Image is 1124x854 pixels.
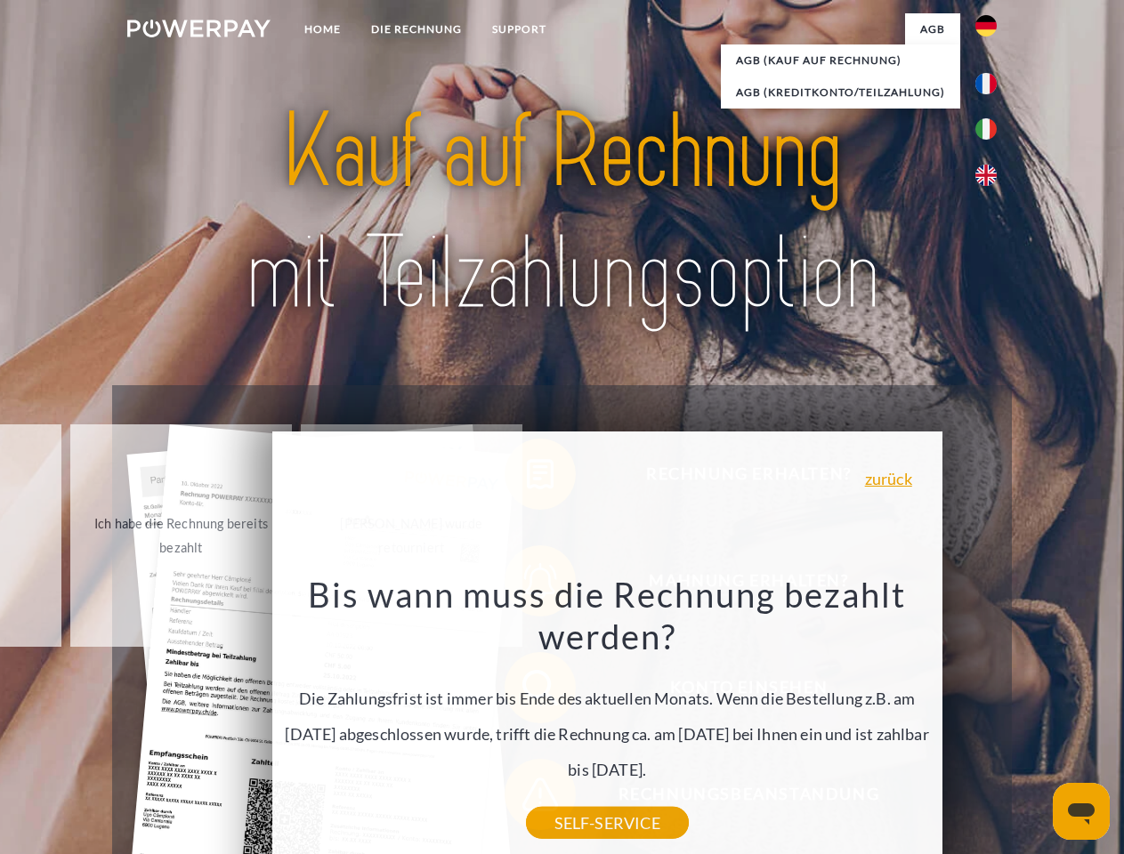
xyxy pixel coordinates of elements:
a: SUPPORT [477,13,562,45]
iframe: Schaltfläche zum Öffnen des Messaging-Fensters [1053,783,1110,840]
img: it [975,118,997,140]
div: Die Zahlungsfrist ist immer bis Ende des aktuellen Monats. Wenn die Bestellung z.B. am [DATE] abg... [282,573,932,823]
div: Ich habe die Rechnung bereits bezahlt [81,512,281,560]
a: AGB (Kreditkonto/Teilzahlung) [721,77,960,109]
a: SELF-SERVICE [526,807,689,839]
h3: Bis wann muss die Rechnung bezahlt werden? [282,573,932,658]
a: zurück [865,471,912,487]
img: title-powerpay_de.svg [170,85,954,341]
a: agb [905,13,960,45]
img: fr [975,73,997,94]
img: de [975,15,997,36]
a: Home [289,13,356,45]
img: logo-powerpay-white.svg [127,20,271,37]
a: AGB (Kauf auf Rechnung) [721,44,960,77]
a: DIE RECHNUNG [356,13,477,45]
img: en [975,165,997,186]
